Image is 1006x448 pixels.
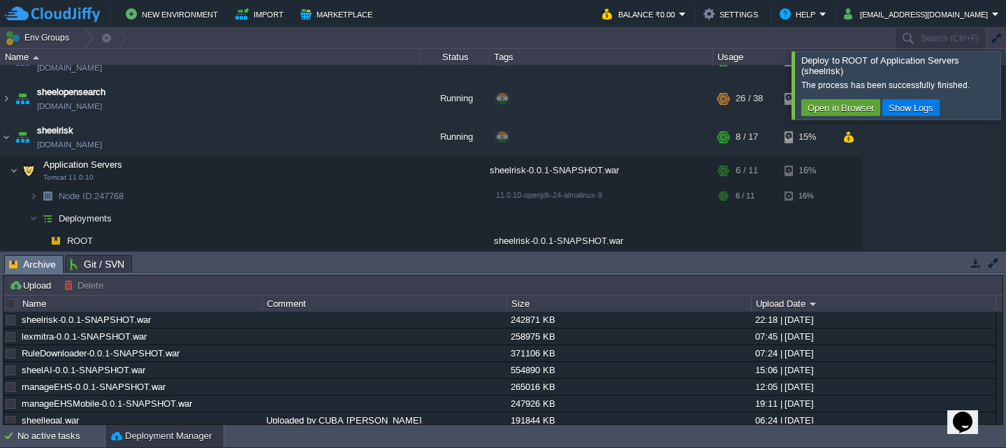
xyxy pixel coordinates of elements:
button: Env Groups [5,28,74,48]
button: Help [780,6,819,22]
img: CloudJiffy [5,6,100,23]
div: Running [420,122,490,159]
span: Tomcat 11.0.10 [43,177,94,185]
button: Deployment Manager [111,429,212,443]
button: Delete [64,279,108,291]
img: AMDAwAAAACH5BAEAAAAALAAAAAABAAEAAAICRAEAOw== [13,122,32,159]
img: AMDAwAAAACH5BAEAAAAALAAAAAABAAEAAAICRAEAOw== [38,211,57,233]
span: Application Servers [42,162,124,174]
img: AMDAwAAAACH5BAEAAAAALAAAAAABAAEAAAICRAEAOw== [46,233,66,255]
div: 15:06 | [DATE] [752,362,995,378]
img: AMDAwAAAACH5BAEAAAAALAAAAAABAAEAAAICRAEAOw== [33,56,39,59]
div: 371106 KB [507,345,750,361]
div: Running [420,83,490,121]
div: 19:11 | [DATE] [752,396,995,412]
div: 554890 KB [507,362,750,378]
div: 22:18 | [DATE] [752,312,995,328]
a: sheellegal.war [22,415,79,426]
div: Upload Date [752,296,996,312]
a: Node ID:247768 [57,194,126,205]
button: Settings [704,6,762,22]
img: AMDAwAAAACH5BAEAAAAALAAAAAABAAEAAAICRAEAOw== [29,211,38,233]
div: 6 / 11 [736,160,758,188]
img: AMDAwAAAACH5BAEAAAAALAAAAAABAAEAAAICRAEAOw== [38,189,57,210]
div: 242871 KB [507,312,750,328]
span: 247768 [57,194,126,205]
img: AMDAwAAAACH5BAEAAAAALAAAAAABAAEAAAICRAEAOw== [19,160,38,188]
div: 6 / 11 [736,189,754,210]
div: 265016 KB [507,379,750,395]
div: Tags [490,49,713,65]
button: [EMAIL_ADDRESS][DOMAIN_NAME] [844,6,992,22]
div: 07:24 | [DATE] [752,345,995,361]
a: sheelrisk [37,127,73,141]
a: sheelrisk-0.0.1-SNAPSHOT.war [22,315,151,325]
span: [DOMAIN_NAME] [37,103,102,117]
div: 12:05 | [DATE] [752,379,995,395]
a: sheelopensearch [37,89,105,103]
div: Status [421,49,489,65]
span: 11.0.10-openjdk-24-almalinux-9 [496,194,602,203]
div: Size [508,296,751,312]
div: No active tasks [17,425,105,447]
a: [DOMAIN_NAME] [37,141,102,155]
a: Application ServersTomcat 11.0.10 [42,163,124,173]
iframe: chat widget [947,392,992,434]
div: sheelrisk-0.0.1-SNAPSHOT.war [490,233,713,255]
img: AMDAwAAAACH5BAEAAAAALAAAAAABAAEAAAICRAEAOw== [29,189,38,210]
a: [DOMAIN_NAME] [37,64,102,78]
div: 5% [785,83,830,121]
img: AMDAwAAAACH5BAEAAAAALAAAAAABAAEAAAICRAEAOw== [38,233,46,255]
button: Open in Browser [803,101,878,114]
div: Name [19,296,262,312]
div: 26 / 38 [736,83,763,121]
div: The process has been successfully finished. [801,80,997,91]
span: Archive [9,256,56,273]
button: Marketplace [300,6,377,22]
div: 16% [785,189,830,210]
span: Git / SVN [70,256,124,273]
div: 258975 KB [507,328,750,345]
button: Upload [9,279,55,291]
button: Balance ₹0.00 [602,6,679,22]
span: Node ID: [59,194,94,205]
div: 247926 KB [507,396,750,412]
div: Usage [714,49,861,65]
img: AMDAwAAAACH5BAEAAAAALAAAAAABAAEAAAICRAEAOw== [13,83,32,121]
a: RuleDownloader-0.0.1-SNAPSHOT.war [22,348,180,359]
button: Import [235,6,288,22]
div: 8 / 17 [736,122,758,159]
a: sheelAI-0.0.1-SNAPSHOT.war [22,365,145,375]
div: sheelrisk-0.0.1-SNAPSHOT.war [490,160,713,188]
button: New Environment [126,6,222,22]
a: Deployments [57,216,114,228]
div: 191844 KB [507,412,750,428]
div: 06:24 | [DATE] [752,412,995,428]
span: Deploy to ROOT of Application Servers (sheelrisk) [801,55,959,76]
a: manageEHS-0.0.1-SNAPSHOT.war [22,382,166,392]
div: 07:45 | [DATE] [752,328,995,345]
img: AMDAwAAAACH5BAEAAAAALAAAAAABAAEAAAICRAEAOw== [1,83,12,121]
button: Show Logs [884,101,938,114]
div: 15% [785,122,830,159]
a: manageEHSMobile-0.0.1-SNAPSHOT.war [22,398,192,409]
div: Comment [263,296,506,312]
img: AMDAwAAAACH5BAEAAAAALAAAAAABAAEAAAICRAEAOw== [1,122,12,159]
img: AMDAwAAAACH5BAEAAAAALAAAAAABAAEAAAICRAEAOw== [10,160,18,188]
div: Uploaded by CUBA [PERSON_NAME] [263,412,506,428]
a: ROOT [66,238,95,250]
div: Name [1,49,419,65]
a: lexmitra-0.0.1-SNAPSHOT.war [22,331,147,342]
div: 16% [785,160,830,188]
